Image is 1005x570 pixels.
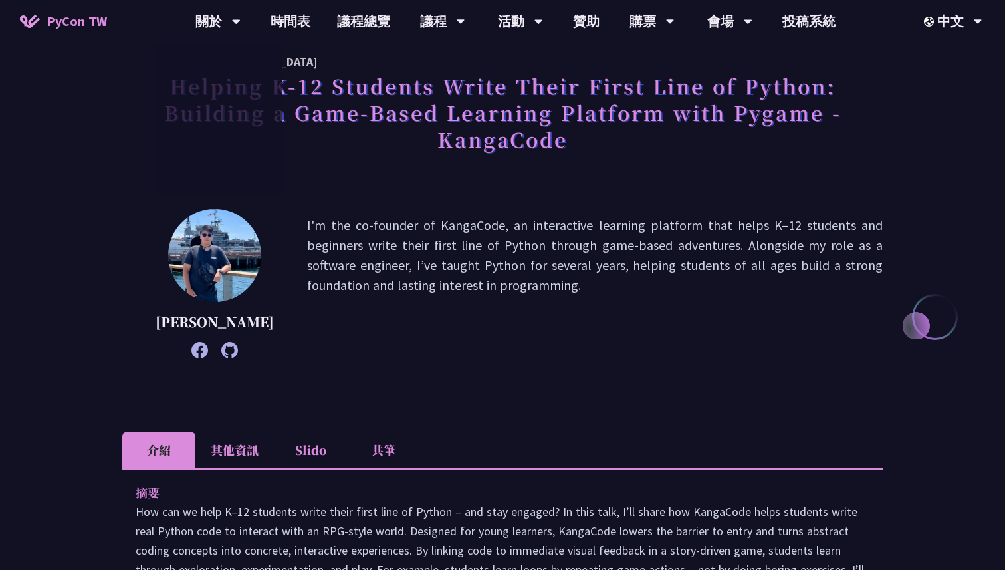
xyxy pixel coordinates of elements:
img: Locale Icon [924,17,937,27]
span: PyCon TW [47,11,107,31]
h1: Helping K-12 Students Write Their First Line of Python: Building a Game-Based Learning Platform w... [122,66,883,159]
li: Slido [274,432,347,468]
li: 介紹 [122,432,195,468]
img: Chieh-Hung Cheng [168,209,261,302]
li: 其他資訊 [195,432,274,468]
a: PyCon [GEOGRAPHIC_DATA] [154,46,282,77]
img: Home icon of PyCon TW 2025 [20,15,40,28]
p: 摘要 [136,483,843,502]
p: [PERSON_NAME] [156,312,274,332]
li: 共筆 [347,432,420,468]
a: PyCon TW [7,5,120,38]
p: I'm the co-founder of KangaCode, an interactive learning platform that helps K–12 students and be... [307,215,883,352]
